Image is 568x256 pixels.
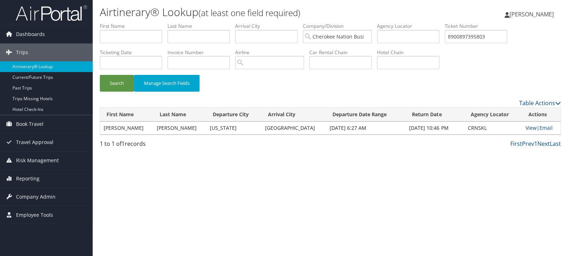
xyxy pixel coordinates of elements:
[206,108,262,122] th: Departure City: activate to sort column ascending
[167,49,235,56] label: Invoice Number
[526,124,537,131] a: View
[406,122,464,134] td: [DATE] 10:46 PM
[100,49,167,56] label: Ticketing Date
[153,108,206,122] th: Last Name: activate to sort column ascending
[262,122,326,134] td: [GEOGRAPHIC_DATA]
[534,140,537,148] a: 1
[262,108,326,122] th: Arrival City: activate to sort column ascending
[377,49,445,56] label: Hotel Chain
[235,22,303,30] label: Arrival City
[309,49,377,56] label: Car Rental Chain
[326,108,406,122] th: Departure Date Range: activate to sort column ascending
[445,22,512,30] label: Ticket Number
[16,5,87,21] img: airportal-logo.png
[16,206,53,224] span: Employee Tools
[537,140,550,148] a: Next
[153,122,206,134] td: [PERSON_NAME]
[100,108,153,122] th: First Name: activate to sort column ascending
[134,75,200,92] button: Manage Search Fields
[167,22,235,30] label: Last Name
[505,4,561,25] a: [PERSON_NAME]
[100,75,134,92] button: Search
[406,108,464,122] th: Return Date: activate to sort column ascending
[16,25,45,43] span: Dashboards
[539,124,553,131] a: Email
[16,170,40,188] span: Reporting
[522,108,561,122] th: Actions
[100,139,207,152] div: 1 to 1 of records
[122,140,125,148] span: 1
[235,49,309,56] label: Airline
[100,5,407,20] h1: Airtinerary® Lookup
[198,7,300,19] small: (at least one field required)
[16,133,53,151] span: Travel Approval
[16,43,28,61] span: Trips
[464,122,522,134] td: CRNSKL
[100,22,167,30] label: First Name
[522,140,534,148] a: Prev
[100,122,153,134] td: [PERSON_NAME]
[16,152,59,169] span: Risk Management
[510,10,554,18] span: [PERSON_NAME]
[550,140,561,148] a: Last
[464,108,522,122] th: Agency Locator: activate to sort column ascending
[303,22,377,30] label: Company/Division
[522,122,561,134] td: |
[519,99,561,107] a: Table Actions
[510,140,522,148] a: First
[16,115,43,133] span: Book Travel
[206,122,262,134] td: [US_STATE]
[377,22,445,30] label: Agency Locator
[16,188,56,206] span: Company Admin
[326,122,406,134] td: [DATE] 6:27 AM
